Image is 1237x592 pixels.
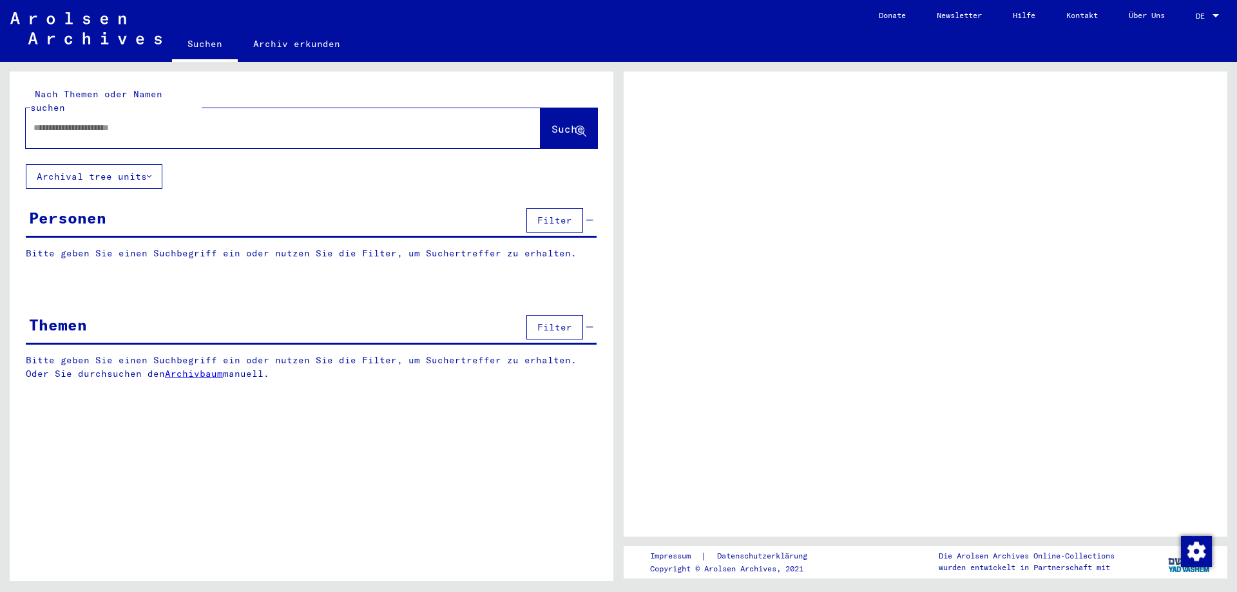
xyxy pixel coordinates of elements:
img: Arolsen_neg.svg [10,12,162,44]
button: Filter [526,208,583,233]
span: Suche [551,122,584,135]
mat-label: Nach Themen oder Namen suchen [30,88,162,113]
img: yv_logo.png [1165,546,1214,578]
button: Suche [541,108,597,148]
a: Suchen [172,28,238,62]
p: wurden entwickelt in Partnerschaft mit [939,562,1115,573]
span: DE [1196,12,1210,21]
button: Archival tree units [26,164,162,189]
p: Die Arolsen Archives Online-Collections [939,550,1115,562]
div: | [650,549,823,563]
span: Filter [537,215,572,226]
img: Zustimmung ändern [1181,536,1212,567]
span: Filter [537,321,572,333]
p: Bitte geben Sie einen Suchbegriff ein oder nutzen Sie die Filter, um Suchertreffer zu erhalten. [26,247,597,260]
a: Archiv erkunden [238,28,356,59]
a: Impressum [650,549,701,563]
a: Datenschutzerklärung [707,549,823,563]
p: Bitte geben Sie einen Suchbegriff ein oder nutzen Sie die Filter, um Suchertreffer zu erhalten. O... [26,354,597,381]
button: Filter [526,315,583,339]
div: Personen [29,206,106,229]
a: Archivbaum [165,368,223,379]
div: Themen [29,313,87,336]
p: Copyright © Arolsen Archives, 2021 [650,563,823,575]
